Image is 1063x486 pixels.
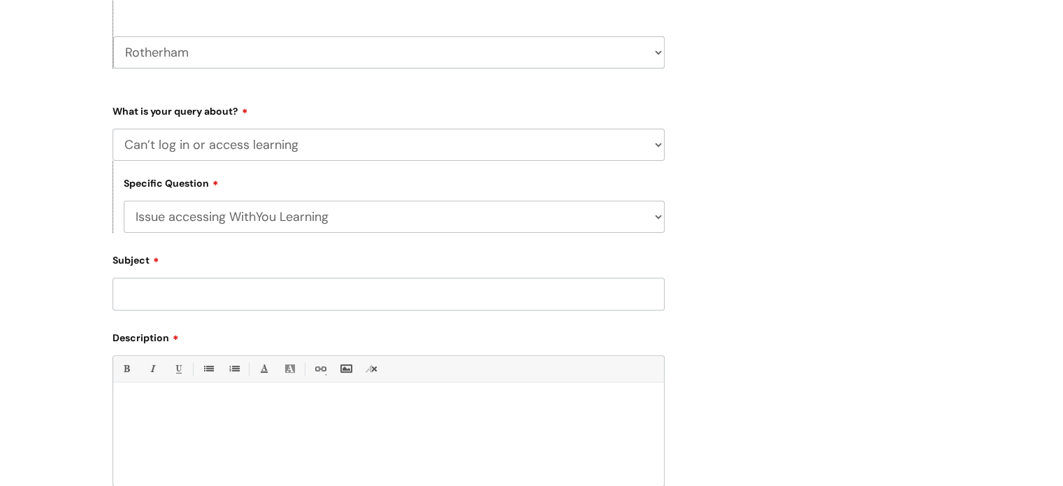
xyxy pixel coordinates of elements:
[117,360,135,378] a: Bold (Ctrl-B)
[255,360,273,378] a: Font Color
[113,101,665,117] label: What is your query about?
[113,327,665,344] label: Description
[113,250,665,266] label: Subject
[199,360,217,378] a: • Unordered List (Ctrl-Shift-7)
[225,360,243,378] a: 1. Ordered List (Ctrl-Shift-8)
[124,176,219,190] label: Specific Question
[281,360,298,378] a: Back Color
[143,360,161,378] a: Italic (Ctrl-I)
[363,360,380,378] a: Remove formatting (Ctrl-\)
[311,360,328,378] a: Link
[169,360,187,378] a: Underline(Ctrl-U)
[337,360,354,378] a: Insert Image...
